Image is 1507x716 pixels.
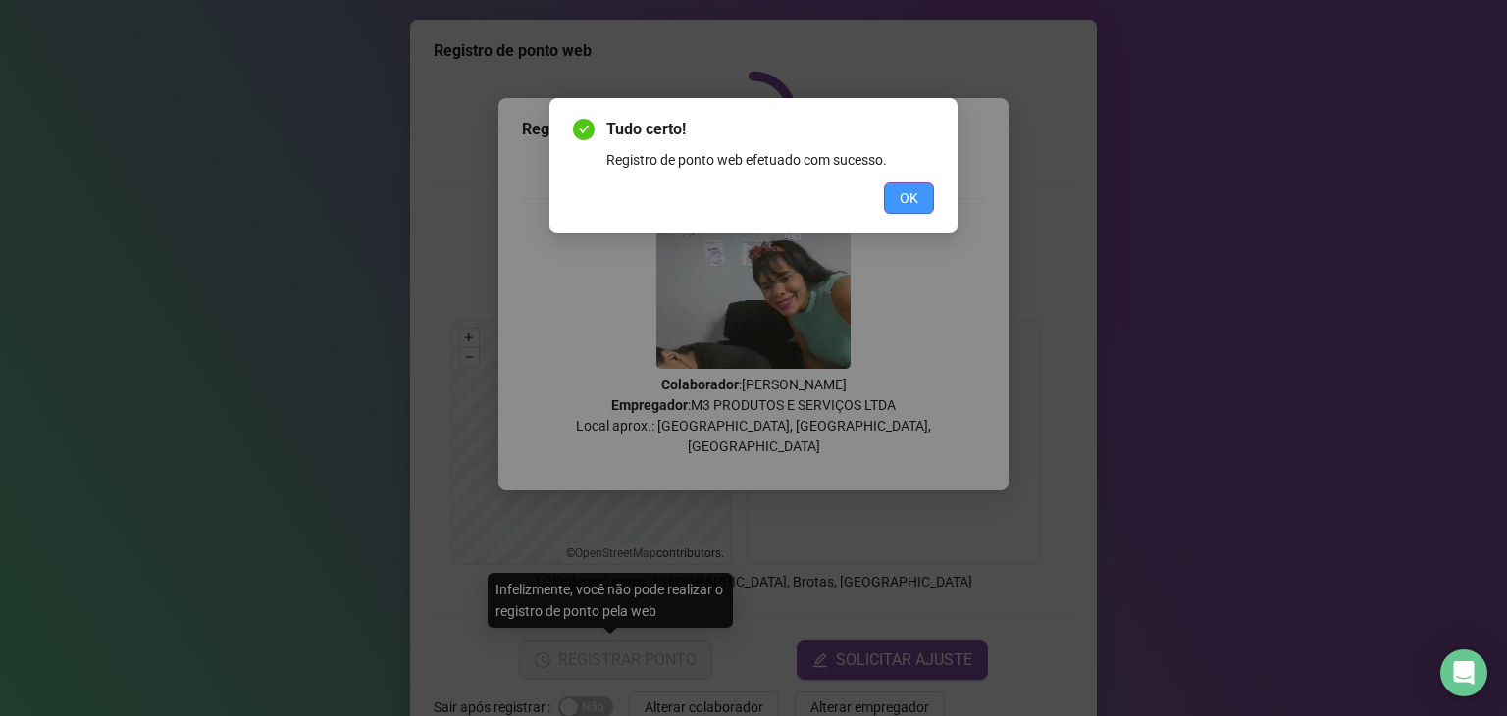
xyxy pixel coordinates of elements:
span: OK [900,187,918,209]
span: Tudo certo! [606,118,934,141]
span: check-circle [573,119,595,140]
button: OK [884,182,934,214]
div: Open Intercom Messenger [1440,649,1487,696]
div: Registro de ponto web efetuado com sucesso. [606,149,934,171]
